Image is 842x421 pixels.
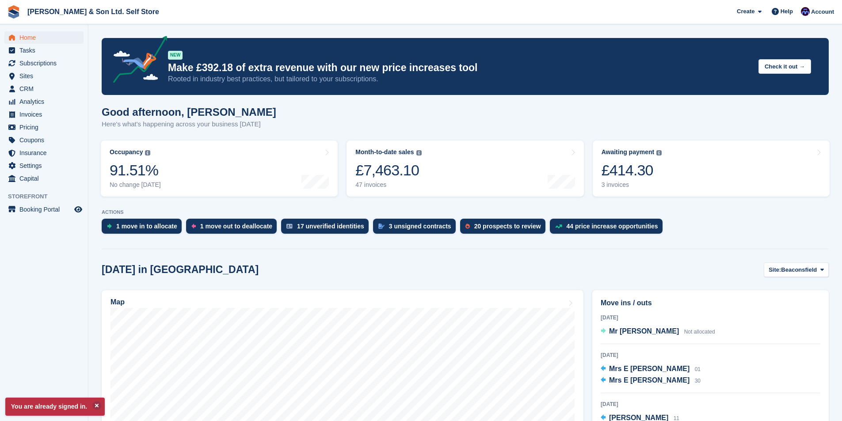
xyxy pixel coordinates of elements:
img: contract_signature_icon-13c848040528278c33f63329250d36e43548de30e8caae1d1a13099fd9432cc5.svg [378,224,385,229]
a: menu [4,147,84,159]
span: Mr [PERSON_NAME] [609,327,679,335]
div: 44 price increase opportunities [567,223,658,230]
button: Site: Beaconsfield [764,262,829,277]
span: Insurance [19,147,72,159]
div: NEW [168,51,183,60]
div: [DATE] [601,351,820,359]
span: CRM [19,83,72,95]
div: 3 invoices [602,181,662,189]
div: 91.51% [110,161,161,179]
img: price-adjustments-announcement-icon-8257ccfd72463d97f412b2fc003d46551f7dbcb40ab6d574587a9cd5c0d94... [106,36,168,86]
span: 01 [695,366,701,372]
a: menu [4,203,84,216]
a: 20 prospects to review [460,219,550,238]
p: You are already signed in. [5,398,105,416]
a: menu [4,159,84,172]
button: Check it out → [758,59,811,74]
img: icon-info-grey-7440780725fd019a000dd9b08b2336e03edf1995a4989e88bcd33f0948082b44.svg [416,150,422,156]
h2: Move ins / outs [601,298,820,308]
div: No change [DATE] [110,181,161,189]
span: Help [781,7,793,16]
p: ACTIONS [102,209,829,215]
a: 1 move in to allocate [102,219,186,238]
span: Beaconsfield [781,265,817,274]
a: Occupancy 91.51% No change [DATE] [101,140,338,197]
a: Awaiting payment £414.30 3 invoices [593,140,830,197]
span: Analytics [19,95,72,108]
a: [PERSON_NAME] & Son Ltd. Self Store [24,4,163,19]
div: 47 invoices [355,181,421,189]
img: verify_identity-adf6edd0f0f0b5bbfe63781bf79b02c33cf7c696d77639b501bdc392416b5a36.svg [286,224,293,229]
span: Mrs E [PERSON_NAME] [609,365,690,372]
img: icon-info-grey-7440780725fd019a000dd9b08b2336e03edf1995a4989e88bcd33f0948082b44.svg [145,150,150,156]
span: Pricing [19,121,72,133]
a: menu [4,108,84,121]
img: prospect-51fa495bee0391a8d652442698ab0144808aea92771e9ea1ae160a38d050c398.svg [465,224,470,229]
div: 20 prospects to review [474,223,541,230]
span: Settings [19,159,72,172]
span: Capital [19,172,72,185]
a: Mrs E [PERSON_NAME] 30 [601,375,701,387]
span: Not allocated [684,329,715,335]
a: 17 unverified identities [281,219,373,238]
img: price_increase_opportunities-93ffe204e8149a01c8c9dc8f82e8f89637d9d84a8eef4429ea346261dce0b2c0.svg [555,224,562,228]
a: menu [4,134,84,146]
div: Month-to-date sales [355,148,414,156]
h1: Good afternoon, [PERSON_NAME] [102,106,276,118]
a: Month-to-date sales £7,463.10 47 invoices [347,140,583,197]
a: Mrs E [PERSON_NAME] 01 [601,364,701,375]
img: move_outs_to_deallocate_icon-f764333ba52eb49d3ac5e1228854f67142a1ed5810a6f6cc68b1a99e826820c5.svg [191,224,196,229]
span: Invoices [19,108,72,121]
div: Occupancy [110,148,143,156]
div: [DATE] [601,400,820,408]
a: menu [4,121,84,133]
div: 1 move in to allocate [116,223,177,230]
div: 17 unverified identities [297,223,364,230]
div: Awaiting payment [602,148,655,156]
span: Tasks [19,44,72,57]
h2: Map [110,298,125,306]
span: Storefront [8,192,88,201]
a: menu [4,83,84,95]
span: Booking Portal [19,203,72,216]
span: Create [737,7,754,16]
a: menu [4,70,84,82]
span: Site: [769,265,781,274]
div: 3 unsigned contracts [389,223,451,230]
img: stora-icon-8386f47178a22dfd0bd8f6a31ec36ba5ce8667c1dd55bd0f319d3a0aa187defe.svg [7,5,20,19]
a: 1 move out to deallocate [186,219,281,238]
div: £7,463.10 [355,161,421,179]
a: Mr [PERSON_NAME] Not allocated [601,326,715,338]
img: move_ins_to_allocate_icon-fdf77a2bb77ea45bf5b3d319d69a93e2d87916cf1d5bf7949dd705db3b84f3ca.svg [107,224,112,229]
img: icon-info-grey-7440780725fd019a000dd9b08b2336e03edf1995a4989e88bcd33f0948082b44.svg [656,150,662,156]
a: menu [4,44,84,57]
p: Here's what's happening across your business [DATE] [102,119,276,129]
div: [DATE] [601,314,820,322]
a: menu [4,31,84,44]
div: 1 move out to deallocate [200,223,272,230]
h2: [DATE] in [GEOGRAPHIC_DATA] [102,264,259,276]
img: Josey Kitching [801,7,810,16]
p: Rooted in industry best practices, but tailored to your subscriptions. [168,74,751,84]
span: Mrs E [PERSON_NAME] [609,376,690,384]
span: Coupons [19,134,72,146]
a: 3 unsigned contracts [373,219,460,238]
a: menu [4,95,84,108]
p: Make £392.18 of extra revenue with our new price increases tool [168,61,751,74]
span: Home [19,31,72,44]
a: menu [4,172,84,185]
div: £414.30 [602,161,662,179]
span: Subscriptions [19,57,72,69]
span: Account [811,8,834,16]
a: Preview store [73,204,84,215]
a: menu [4,57,84,69]
span: 30 [695,378,701,384]
a: 44 price increase opportunities [550,219,667,238]
span: Sites [19,70,72,82]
